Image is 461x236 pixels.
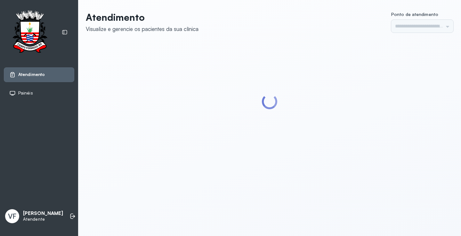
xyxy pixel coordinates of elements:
[18,90,33,96] span: Painéis
[86,26,198,32] div: Visualize e gerencie os pacientes da sua clínica
[7,10,53,55] img: Logotipo do estabelecimento
[9,72,69,78] a: Atendimento
[18,72,45,77] span: Atendimento
[23,217,63,222] p: Atendente
[23,210,63,217] p: [PERSON_NAME]
[391,11,438,17] span: Ponto de atendimento
[86,11,198,23] p: Atendimento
